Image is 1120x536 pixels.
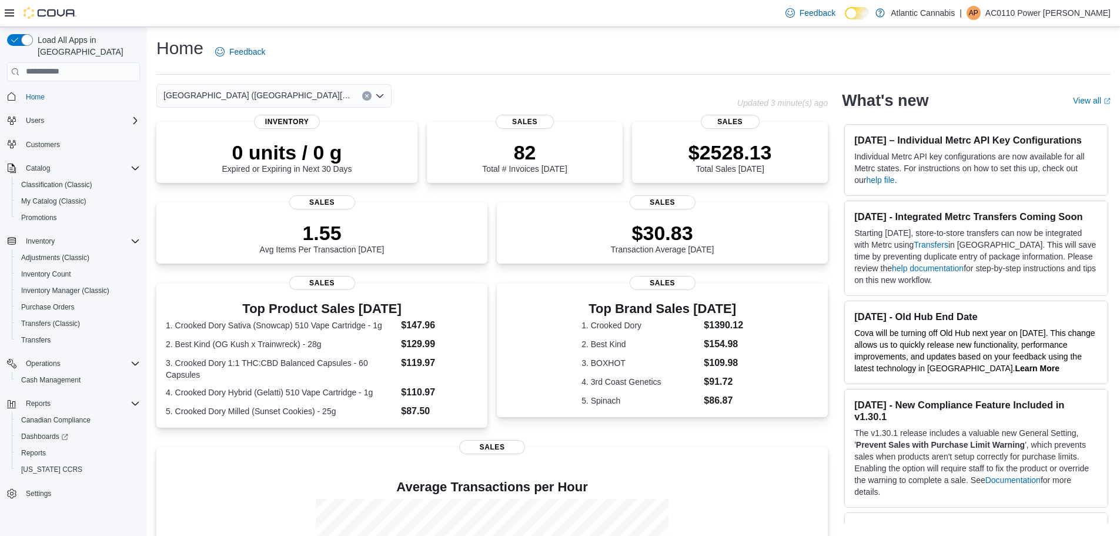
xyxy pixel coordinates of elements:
[16,430,140,444] span: Dashboards
[854,211,1098,222] h3: [DATE] - Integrated Metrc Transfers Coming Soon
[21,415,91,425] span: Canadian Compliance
[21,375,81,385] span: Cash Management
[581,357,699,369] dt: 3. BOXHOT
[166,405,396,417] dt: 5. Crooked Dory Milled (Sunset Cookies) - 25g
[1015,364,1059,373] a: Learn More
[26,489,51,498] span: Settings
[12,461,145,478] button: [US_STATE] CCRS
[16,413,95,427] a: Canadian Compliance
[260,221,385,245] p: 1.55
[581,319,699,331] dt: 1. Crooked Dory
[16,373,85,387] a: Cash Management
[12,249,145,266] button: Adjustments (Classic)
[21,89,140,104] span: Home
[260,221,385,254] div: Avg Items Per Transaction [DATE]
[16,211,62,225] a: Promotions
[16,267,76,281] a: Inventory Count
[2,355,145,372] button: Operations
[16,178,140,192] span: Classification (Classic)
[985,6,1111,20] p: AC0110 Power [PERSON_NAME]
[21,486,140,501] span: Settings
[21,286,109,295] span: Inventory Manager (Classic)
[16,284,114,298] a: Inventory Manager (Classic)
[401,385,478,399] dd: $110.97
[581,395,699,407] dt: 5. Spinach
[704,356,743,370] dd: $109.98
[21,137,140,152] span: Customers
[16,317,85,331] a: Transfers (Classic)
[704,375,743,389] dd: $91.72
[166,387,396,398] dt: 4. Crooked Dory Hybrid (Gelatti) 510 Vape Cartridge - 1g
[21,397,140,411] span: Reports
[289,276,355,290] span: Sales
[581,376,699,388] dt: 4. 3rd Coast Genetics
[16,194,91,208] a: My Catalog (Classic)
[12,193,145,209] button: My Catalog (Classic)
[21,319,80,328] span: Transfers (Classic)
[581,338,699,350] dt: 2. Best Kind
[2,395,145,412] button: Reports
[2,485,145,502] button: Settings
[254,115,320,129] span: Inventory
[21,197,86,206] span: My Catalog (Classic)
[12,266,145,282] button: Inventory Count
[12,372,145,388] button: Cash Management
[704,337,743,351] dd: $154.98
[16,300,79,314] a: Purchase Orders
[2,160,145,177] button: Catalog
[21,138,65,152] a: Customers
[704,394,743,408] dd: $86.87
[12,445,145,461] button: Reports
[12,282,145,299] button: Inventory Manager (Classic)
[12,428,145,445] a: Dashboards
[21,432,68,441] span: Dashboards
[21,213,57,222] span: Promotions
[26,140,60,149] span: Customers
[16,251,94,265] a: Adjustments (Classic)
[2,233,145,249] button: Inventory
[21,180,92,189] span: Classification (Classic)
[12,299,145,315] button: Purchase Orders
[21,448,46,458] span: Reports
[12,332,145,348] button: Transfers
[12,177,145,193] button: Classification (Classic)
[891,6,955,20] p: Atlantic Cannabis
[401,356,478,370] dd: $119.97
[21,357,65,371] button: Operations
[21,335,51,345] span: Transfers
[21,161,55,175] button: Catalog
[2,112,145,129] button: Users
[16,178,97,192] a: Classification (Classic)
[611,221,714,254] div: Transaction Average [DATE]
[701,115,760,129] span: Sales
[854,311,1098,322] h3: [DATE] - Old Hub End Date
[611,221,714,245] p: $30.83
[482,141,567,164] p: 82
[21,487,56,501] a: Settings
[166,319,396,331] dt: 1. Crooked Dory Sativa (Snowcap) 510 Vape Cartridge - 1g
[289,195,355,209] span: Sales
[16,300,140,314] span: Purchase Orders
[26,237,55,246] span: Inventory
[854,227,1098,286] p: Starting [DATE], store-to-store transfers can now be integrated with Metrc using in [GEOGRAPHIC_D...
[166,357,396,381] dt: 3. Crooked Dory 1:1 THC:CBD Balanced Capsules - 60 Capsules
[16,284,140,298] span: Inventory Manager (Classic)
[33,34,140,58] span: Load All Apps in [GEOGRAPHIC_DATA]
[21,114,49,128] button: Users
[892,264,964,273] a: help documentation
[26,92,45,102] span: Home
[21,90,49,104] a: Home
[16,317,140,331] span: Transfers (Classic)
[581,302,743,316] h3: Top Brand Sales [DATE]
[26,359,61,368] span: Operations
[854,399,1098,422] h3: [DATE] - New Compliance Feature Included in v1.30.1
[362,91,372,101] button: Clear input
[16,251,140,265] span: Adjustments (Classic)
[854,427,1098,498] p: The v1.30.1 release includes a valuable new General Setting, ' ', which prevents sales when produ...
[21,114,140,128] span: Users
[401,404,478,418] dd: $87.50
[688,141,772,174] div: Total Sales [DATE]
[16,267,140,281] span: Inventory Count
[16,446,140,460] span: Reports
